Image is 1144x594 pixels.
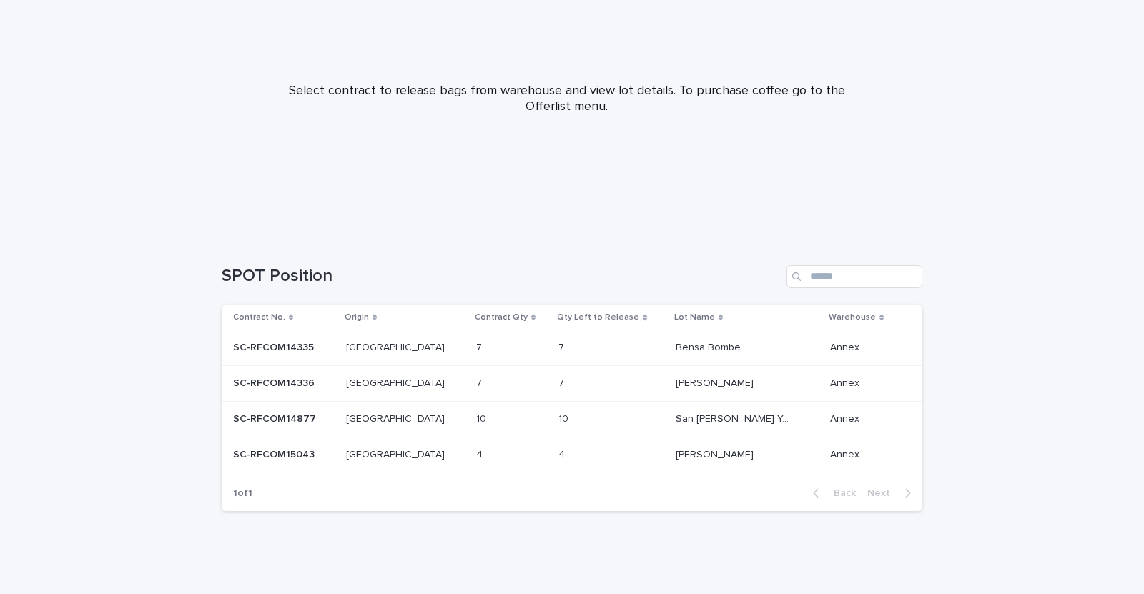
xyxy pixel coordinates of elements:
[676,375,756,390] p: [PERSON_NAME]
[222,401,922,437] tr: SC-RFCOM14877SC-RFCOM14877 [GEOGRAPHIC_DATA][GEOGRAPHIC_DATA] 1010 1010 San [PERSON_NAME] Yogondo...
[867,488,899,498] span: Next
[674,310,715,325] p: Lot Name
[476,375,485,390] p: 7
[233,446,317,461] p: SC-RFCOM15043
[676,410,798,425] p: San [PERSON_NAME] Yogondoy #4
[222,266,781,287] h1: SPOT Position
[558,446,568,461] p: 4
[802,487,862,500] button: Back
[862,487,922,500] button: Next
[345,310,369,325] p: Origin
[830,375,862,390] p: Annex
[233,310,285,325] p: Contract No.
[676,339,744,354] p: Bensa Bombe
[676,446,756,461] p: [PERSON_NAME]
[558,410,571,425] p: 10
[476,339,485,354] p: 7
[281,84,853,114] p: Select contract to release bags from warehouse and view lot details. To purchase coffee go to the...
[346,446,448,461] p: [GEOGRAPHIC_DATA]
[233,410,319,425] p: SC-RFCOM14877
[557,310,639,325] p: Qty Left to Release
[830,410,862,425] p: Annex
[558,339,567,354] p: 7
[222,365,922,401] tr: SC-RFCOM14336SC-RFCOM14336 [GEOGRAPHIC_DATA][GEOGRAPHIC_DATA] 77 77 [PERSON_NAME][PERSON_NAME] An...
[786,265,922,288] input: Search
[233,339,317,354] p: SC-RFCOM14335
[346,375,448,390] p: [GEOGRAPHIC_DATA]
[346,339,448,354] p: [GEOGRAPHIC_DATA]
[476,446,485,461] p: 4
[825,488,856,498] span: Back
[475,310,528,325] p: Contract Qty
[830,339,862,354] p: Annex
[830,446,862,461] p: Annex
[222,476,264,511] p: 1 of 1
[233,375,317,390] p: SC-RFCOM14336
[476,410,489,425] p: 10
[829,310,876,325] p: Warehouse
[346,410,448,425] p: [GEOGRAPHIC_DATA]
[222,437,922,472] tr: SC-RFCOM15043SC-RFCOM15043 [GEOGRAPHIC_DATA][GEOGRAPHIC_DATA] 44 44 [PERSON_NAME][PERSON_NAME] An...
[558,375,567,390] p: 7
[222,330,922,366] tr: SC-RFCOM14335SC-RFCOM14335 [GEOGRAPHIC_DATA][GEOGRAPHIC_DATA] 77 77 Bensa BombeBensa Bombe AnnexA...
